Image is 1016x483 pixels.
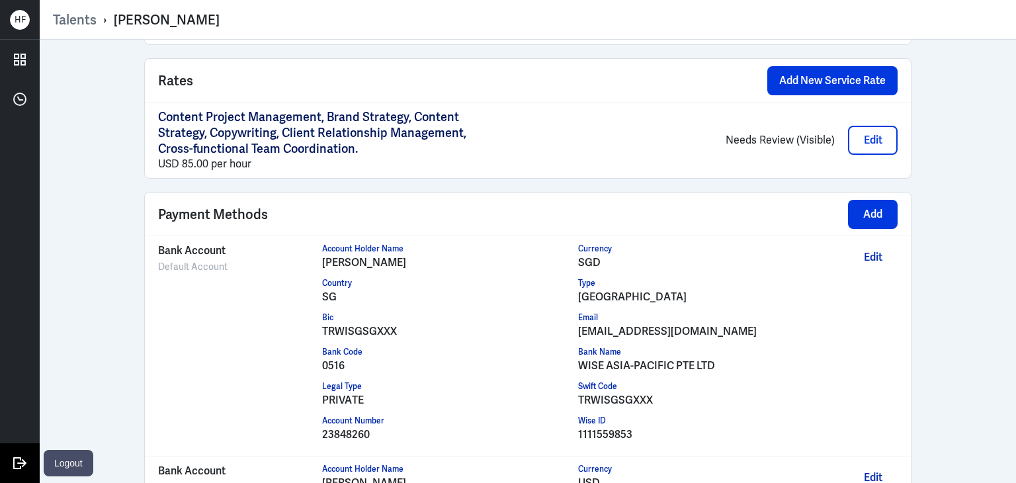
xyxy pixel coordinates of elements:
[114,11,220,28] div: [PERSON_NAME]
[322,312,579,324] div: Bic
[322,392,579,408] div: PRIVATE
[578,346,835,358] div: Bank Name
[848,126,898,155] button: Edit
[578,312,835,324] div: Email
[322,358,579,374] div: 0516
[578,427,835,443] div: 1111559853
[158,109,497,157] p: Content Project Management, Brand Strategy, Content Strategy, Copywriting, Client Relationship Ma...
[322,346,579,358] div: Bank Code
[578,358,835,374] div: WISE ASIA-PACIFIC PTE LTD
[158,204,268,224] span: Payment Methods
[54,455,83,471] p: Logout
[322,289,579,305] div: SG
[578,289,835,305] div: [GEOGRAPHIC_DATA]
[322,243,579,255] div: Account Holder Name
[53,11,97,28] a: Talents
[767,66,898,95] button: Add New Service Rate
[578,463,835,475] div: Currency
[848,200,898,229] button: Add
[578,255,835,271] div: SGD
[158,71,193,91] span: Rates
[578,380,835,392] div: Swift Code
[322,380,579,392] div: Legal Type
[158,463,269,479] p: Bank Account
[97,11,114,28] p: ›
[578,415,835,427] div: Wise ID
[158,243,269,259] p: Bank Account
[497,132,835,148] p: Needs Review (Visible)
[322,463,579,475] div: Account Holder Name
[322,415,579,427] div: Account Number
[322,427,579,443] div: 23848260
[10,10,30,30] div: H F
[322,277,579,289] div: Country
[158,157,497,171] div: USD 85.00 per hour
[578,243,835,255] div: Currency
[578,324,835,339] div: [EMAIL_ADDRESS][DOMAIN_NAME]
[322,255,579,271] div: [PERSON_NAME]
[158,261,228,273] span: Default Account
[848,243,898,272] button: Edit
[578,277,835,289] div: Type
[578,392,835,408] div: TRWISGSGXXX
[322,324,579,339] div: TRWISGSGXXX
